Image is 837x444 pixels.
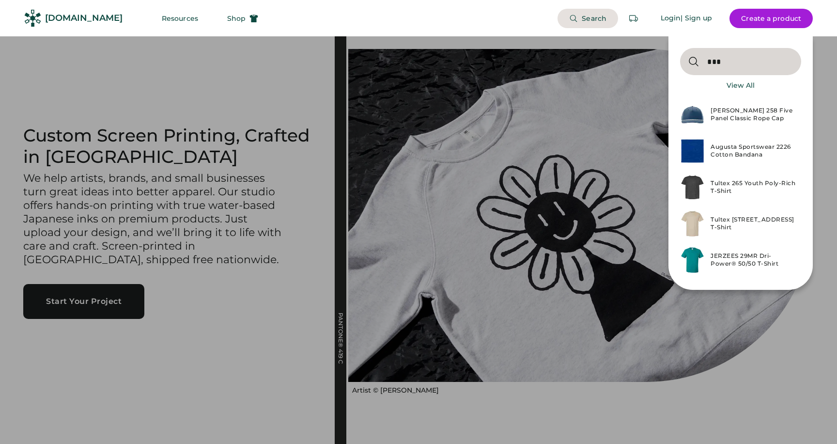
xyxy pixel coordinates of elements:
[680,169,705,206] img: 265-Heather_Graphite-Front.jpg
[711,179,795,195] div: Tultex 265 Youth Poly-Rich T-Shirt
[729,9,813,28] button: Create a product
[227,15,246,22] span: Shop
[711,252,795,268] div: JERZEES 29MR Dri-Power® 50/50 T-Shirt
[582,15,606,22] span: Search
[711,216,795,231] div: Tultex [STREET_ADDRESS] T-Shirt
[45,12,123,24] div: [DOMAIN_NAME]
[661,14,681,23] div: Login
[680,133,705,169] img: 59652_fl.jpg
[216,9,270,28] button: Shop
[150,9,210,28] button: Resources
[558,9,618,28] button: Search
[624,9,643,28] button: Retrieve an order
[727,81,755,91] div: View All
[680,206,705,242] img: 299-Sand-Front.jpg
[681,14,712,23] div: | Sign up
[680,96,705,133] img: _White-Front.jpg
[711,143,795,159] div: Augusta Sportswear 2226 Cotton Bandana
[711,107,795,122] div: [PERSON_NAME] 258 Five Panel Classic Rope Cap
[680,242,705,278] img: 29MR-Jade-Front.jpg
[24,10,41,27] img: Rendered Logo - Screens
